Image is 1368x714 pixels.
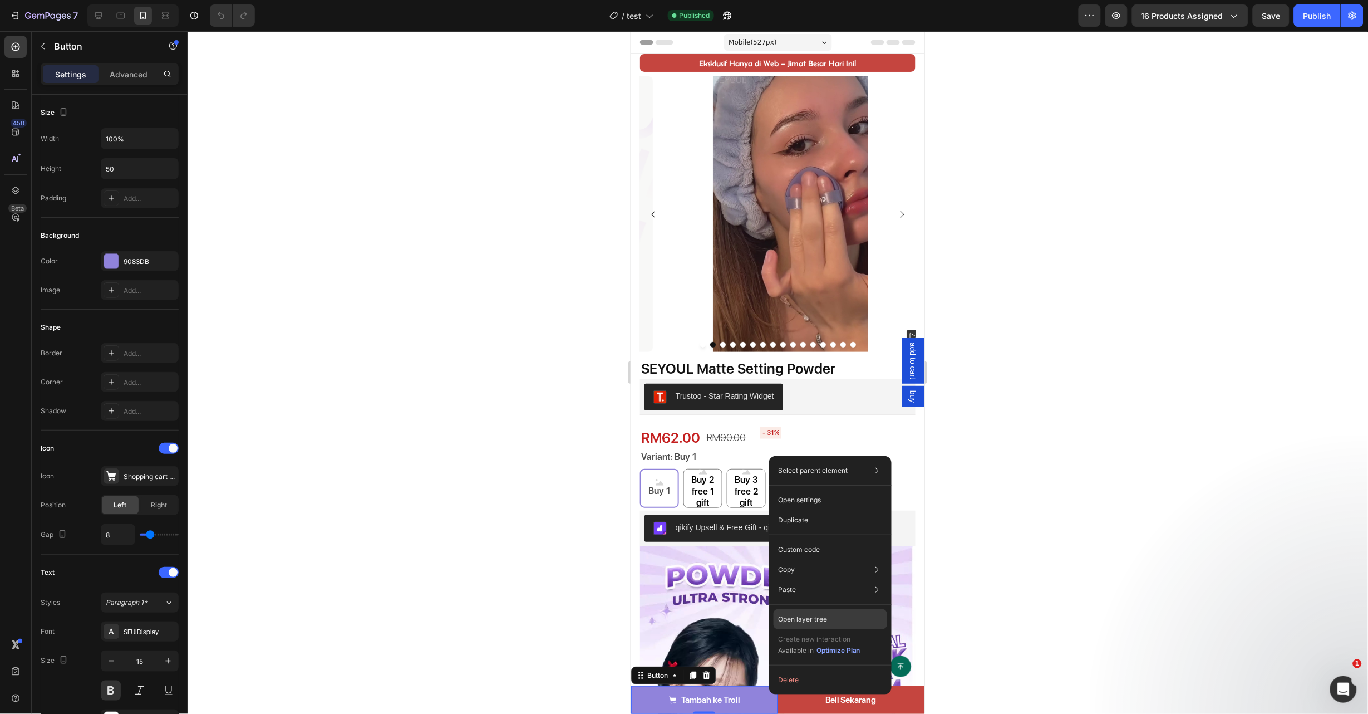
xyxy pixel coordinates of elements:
[41,406,66,416] div: Shadow
[41,471,54,481] div: Icon
[73,9,78,22] p: 7
[54,40,149,53] p: Button
[41,443,54,453] div: Icon
[147,655,294,683] a: Beli Sekarang
[101,593,179,613] button: Paragraph 1*
[41,500,66,510] div: Position
[41,527,69,542] div: Gap
[778,545,820,555] p: Custom code
[41,348,62,358] div: Border
[1330,676,1357,703] iframe: Intercom live chat
[124,378,176,388] div: Add...
[627,10,641,22] span: test
[41,193,66,203] div: Padding
[41,377,63,387] div: Corner
[55,69,86,80] p: Settings
[124,407,176,417] div: Add...
[41,598,60,608] div: Styles
[622,10,624,22] span: /
[101,525,135,545] input: Auto
[101,159,178,179] input: Auto
[1262,11,1281,21] span: Save
[41,256,58,266] div: Color
[1353,659,1362,668] span: 1
[106,598,148,608] span: Paragraph 1*
[1303,10,1331,22] div: Publish
[195,665,245,673] p: Beli Sekarang
[1253,4,1290,27] button: Save
[778,585,796,595] p: Paste
[41,285,60,295] div: Image
[1294,4,1341,27] button: Publish
[41,653,70,668] div: Size
[114,500,127,510] span: Left
[679,11,710,21] span: Published
[41,134,59,144] div: Width
[41,627,55,637] div: Font
[124,627,176,637] div: SFUIDisplay
[41,568,55,578] div: Text
[1141,10,1223,22] span: 16 products assigned
[151,500,168,510] span: Right
[8,204,27,213] div: Beta
[774,670,887,690] button: Delete
[1132,4,1248,27] button: 16 products assigned
[124,257,176,267] div: 9083DB
[778,565,795,575] p: Copy
[778,634,861,645] p: Create new interaction
[210,4,255,27] div: Undo/Redo
[101,129,178,149] input: Auto
[41,231,79,241] div: Background
[631,31,924,714] iframe: Design area
[816,645,860,656] div: Optimize Plan
[41,105,70,120] div: Size
[4,4,83,27] button: 7
[110,69,147,80] p: Advanced
[124,194,176,204] div: Add...
[124,472,176,482] div: Shopping cart filled
[41,164,61,174] div: Height
[11,119,27,128] div: 450
[124,286,176,296] div: Add...
[41,322,61,332] div: Shape
[816,645,861,656] button: Optimize Plan
[778,515,808,525] p: Duplicate
[778,614,827,624] p: Open layer tree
